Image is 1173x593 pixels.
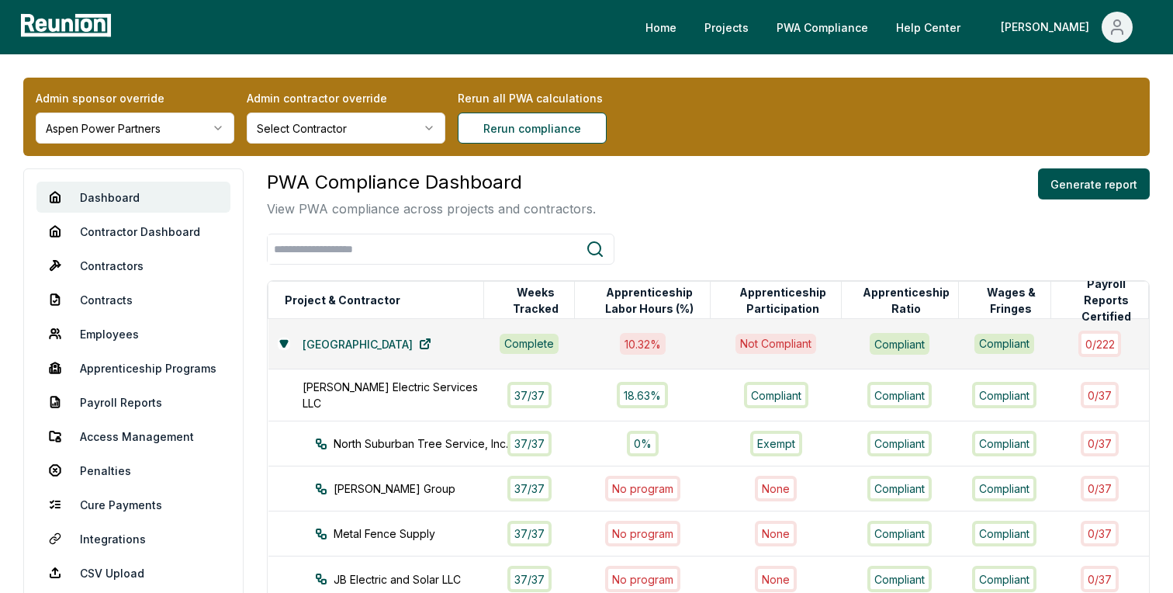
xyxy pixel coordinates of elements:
button: Weeks Tracked [497,285,575,316]
div: Compliant [867,476,932,501]
div: No program [605,566,680,591]
div: 0% [627,431,659,456]
a: Projects [692,12,761,43]
a: [GEOGRAPHIC_DATA] [290,328,444,359]
div: 0 / 37 [1081,521,1119,546]
div: No program [605,476,680,501]
div: Compliant [867,566,932,591]
button: Payroll Reports Certified [1064,285,1148,316]
div: [PERSON_NAME] Electric Services LLC [303,379,499,411]
div: Compliant [867,382,932,407]
div: Compliant [867,521,932,546]
a: Dashboard [36,182,230,213]
div: Metal Fence Supply [315,525,511,542]
label: Admin sponsor override [36,90,234,106]
a: Cure Payments [36,489,230,520]
div: Compliant [972,476,1036,501]
div: Compliant [974,334,1034,354]
div: Exempt [750,431,802,456]
div: No program [605,521,680,546]
div: Compliant [744,382,808,407]
div: None [755,476,797,501]
div: Compliant [972,431,1036,456]
button: Wages & Fringes [972,285,1050,316]
a: Access Management [36,421,230,452]
h3: PWA Compliance Dashboard [267,168,596,196]
div: [PERSON_NAME] [1001,12,1095,43]
a: Penalties [36,455,230,486]
a: Employees [36,318,230,349]
button: Apprenticeship Ratio [855,285,958,316]
div: 37 / 37 [507,476,552,501]
div: Not Compliant [735,334,816,354]
a: Payroll Reports [36,387,230,418]
button: Rerun compliance [458,113,607,144]
div: Compliant [867,431,932,456]
nav: Main [633,12,1157,43]
div: [PERSON_NAME] Group [315,480,511,497]
button: Generate report [1038,168,1150,199]
a: Help Center [884,12,973,43]
p: View PWA compliance across projects and contractors. [267,199,596,218]
button: Project & Contractor [282,285,403,316]
div: 37 / 37 [507,521,552,546]
button: Apprenticeship Participation [724,285,841,316]
div: 0 / 37 [1081,431,1119,456]
div: 0 / 37 [1081,476,1119,501]
a: Home [633,12,689,43]
div: 0 / 222 [1078,331,1122,356]
div: 0 / 37 [1081,382,1119,407]
div: Complete [500,334,559,354]
div: 10.32 % [620,333,666,354]
div: Compliant [972,566,1036,591]
div: None [755,566,797,591]
div: 37 / 37 [507,382,552,407]
div: 0 / 37 [1081,566,1119,591]
div: JB Electric and Solar LLC [315,571,511,588]
label: Rerun all PWA calculations [458,90,656,106]
div: 18.63% [617,382,668,407]
a: Apprenticeship Programs [36,352,230,383]
div: 37 / 37 [507,431,552,456]
div: Compliant [972,382,1036,407]
div: North Suburban Tree Service, Inc. [315,435,511,452]
a: PWA Compliance [764,12,881,43]
div: 37 / 37 [507,566,552,591]
a: Contracts [36,284,230,315]
div: Compliant [972,521,1036,546]
a: Contractors [36,250,230,281]
div: Compliant [870,333,929,354]
a: Integrations [36,523,230,554]
div: None [755,521,797,546]
a: Contractor Dashboard [36,216,230,247]
button: [PERSON_NAME] [988,12,1145,43]
button: Apprenticeship Labor Hours (%) [588,285,710,316]
label: Admin contractor override [247,90,445,106]
a: CSV Upload [36,557,230,588]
